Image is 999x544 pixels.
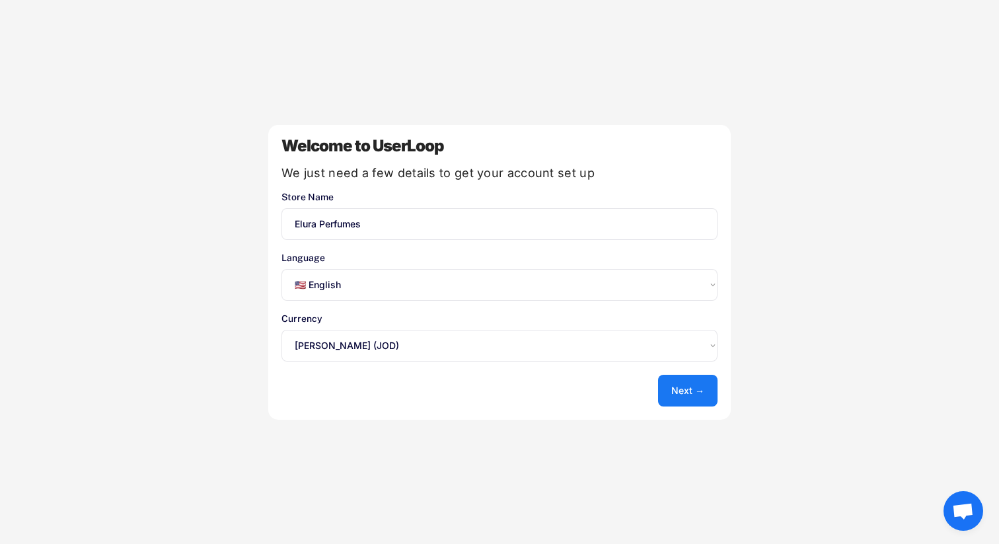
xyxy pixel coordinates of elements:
div: Currency [281,314,718,323]
button: Next → [658,375,718,407]
div: We just need a few details to get your account set up [281,167,718,179]
a: Open chat [943,491,983,531]
div: Welcome to UserLoop [281,138,718,154]
div: Language [281,253,718,262]
input: You store's name [281,208,718,240]
div: Store Name [281,192,718,202]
